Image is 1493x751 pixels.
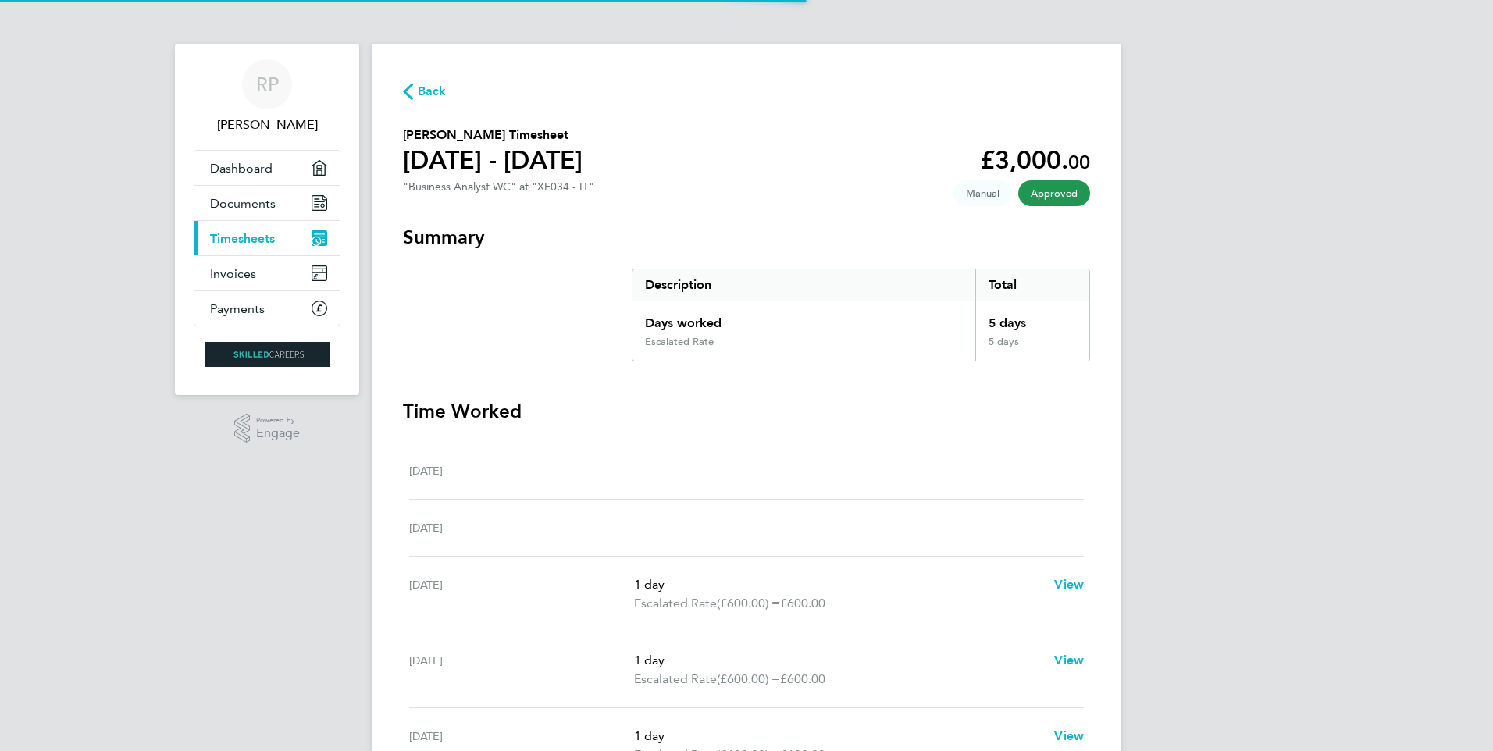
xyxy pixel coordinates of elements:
[632,301,975,336] div: Days worked
[645,336,714,348] div: Escalated Rate
[1018,180,1090,206] span: This timesheet has been approved.
[205,342,330,367] img: skilledcareers-logo-retina.png
[1054,577,1084,592] span: View
[634,594,717,613] span: Escalated Rate
[256,414,300,427] span: Powered by
[780,671,825,686] span: £600.00
[403,126,583,144] h2: [PERSON_NAME] Timesheet
[409,575,634,613] div: [DATE]
[403,225,1090,250] h3: Summary
[975,269,1089,301] div: Total
[403,399,1090,424] h3: Time Worked
[418,82,447,101] span: Back
[409,461,634,480] div: [DATE]
[634,727,1042,746] p: 1 day
[403,144,583,176] h1: [DATE] - [DATE]
[403,180,594,194] div: "Business Analyst WC" at "XF034 - IT"
[194,59,340,134] a: RP[PERSON_NAME]
[194,186,340,220] a: Documents
[975,301,1089,336] div: 5 days
[256,427,300,440] span: Engage
[210,196,276,211] span: Documents
[953,180,1012,206] span: This timesheet was manually created.
[634,520,640,535] span: –
[634,651,1042,670] p: 1 day
[403,81,447,101] button: Back
[632,269,1090,361] div: Summary
[780,596,825,610] span: £600.00
[210,161,273,176] span: Dashboard
[1054,653,1084,667] span: View
[194,116,340,134] span: Robert Penman
[980,145,1090,175] app-decimal: £3,000.
[194,342,340,367] a: Go to home page
[634,463,640,478] span: –
[234,414,301,443] a: Powered byEngage
[409,518,634,537] div: [DATE]
[975,336,1089,361] div: 5 days
[717,596,780,610] span: (£600.00) =
[256,74,279,94] span: RP
[194,291,340,326] a: Payments
[210,301,265,316] span: Payments
[632,269,975,301] div: Description
[194,221,340,255] a: Timesheets
[634,575,1042,594] p: 1 day
[1054,727,1084,746] a: View
[194,256,340,290] a: Invoices
[634,670,717,689] span: Escalated Rate
[210,266,256,281] span: Invoices
[1054,728,1084,743] span: View
[409,651,634,689] div: [DATE]
[194,151,340,185] a: Dashboard
[1054,575,1084,594] a: View
[717,671,780,686] span: (£600.00) =
[175,44,359,395] nav: Main navigation
[210,231,275,246] span: Timesheets
[1054,651,1084,670] a: View
[1068,151,1090,173] span: 00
